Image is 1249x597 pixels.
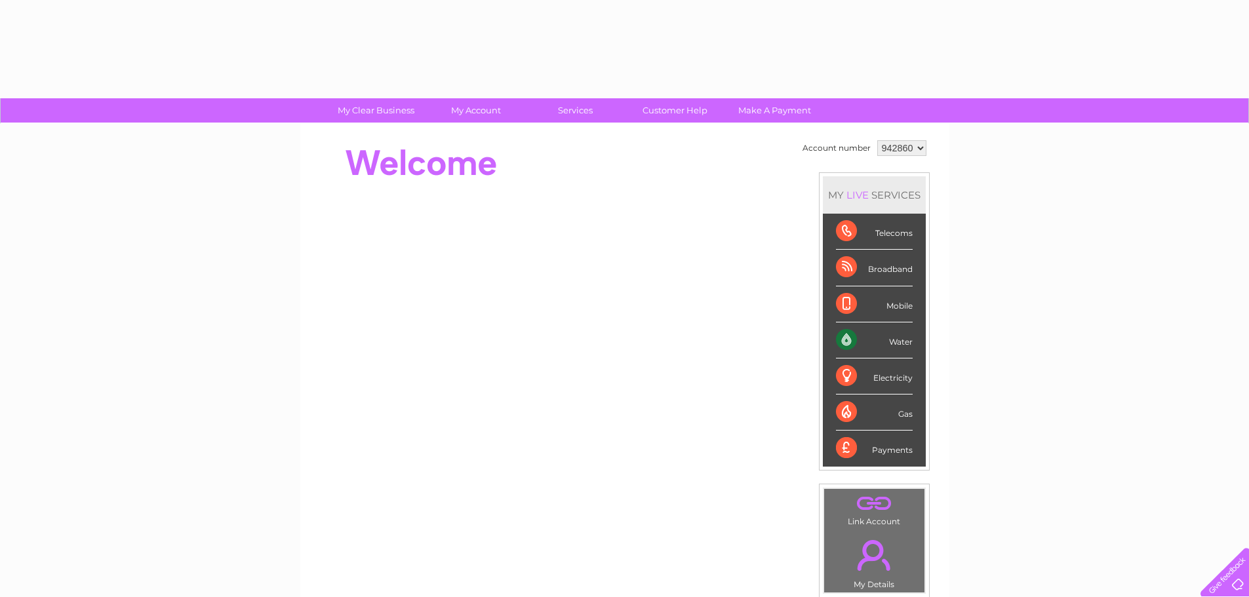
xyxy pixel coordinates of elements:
[823,176,926,214] div: MY SERVICES
[621,98,729,123] a: Customer Help
[836,250,913,286] div: Broadband
[844,189,871,201] div: LIVE
[836,358,913,395] div: Electricity
[422,98,530,123] a: My Account
[721,98,829,123] a: Make A Payment
[836,395,913,431] div: Gas
[836,214,913,250] div: Telecoms
[799,137,874,159] td: Account number
[823,488,925,530] td: Link Account
[322,98,430,123] a: My Clear Business
[836,431,913,466] div: Payments
[521,98,629,123] a: Services
[823,529,925,593] td: My Details
[827,532,921,578] a: .
[836,322,913,358] div: Water
[827,492,921,515] a: .
[836,286,913,322] div: Mobile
